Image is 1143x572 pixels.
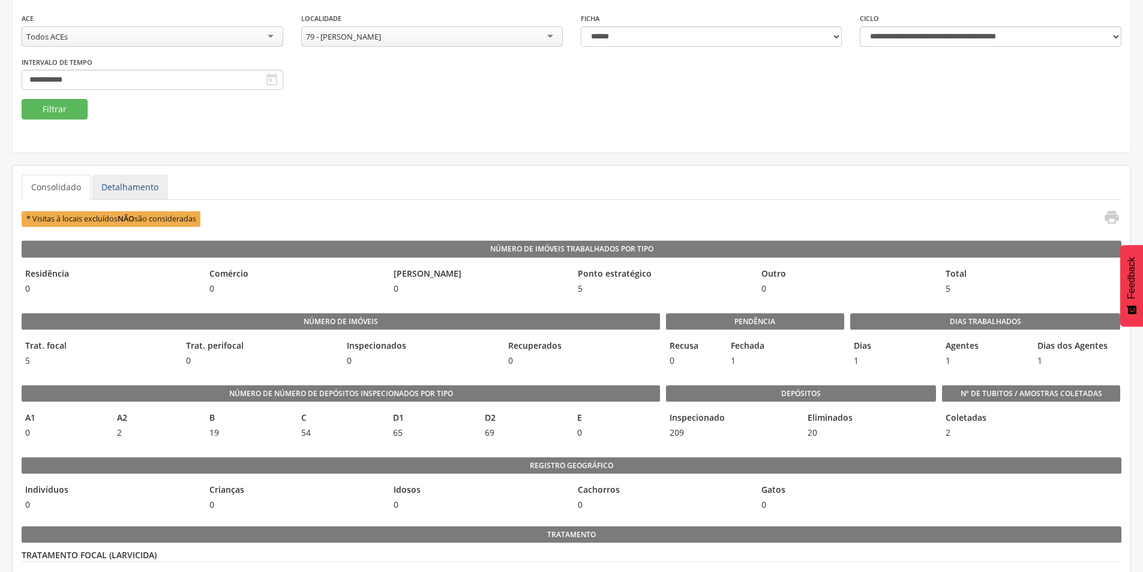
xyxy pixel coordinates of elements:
[942,283,1120,295] span: 5
[113,427,199,439] span: 2
[390,499,568,511] span: 0
[666,385,936,402] legend: Depósitos
[343,340,498,354] legend: Inspecionados
[390,484,568,498] legend: Idosos
[942,268,1120,281] legend: Total
[1096,209,1120,229] a: 
[390,268,568,281] legend: [PERSON_NAME]
[22,484,200,498] legend: Indivíduos
[942,385,1120,402] legend: Nº de Tubitos / Amostras coletadas
[389,412,475,426] legend: D1
[505,340,659,354] legend: Recuperados
[22,355,176,367] span: 5
[390,283,568,295] span: 0
[118,214,134,224] b: NÃO
[26,31,68,42] div: Todos ACEs
[22,175,91,200] a: Consolidado
[22,241,1121,257] legend: Número de Imóveis Trabalhados por Tipo
[22,340,176,354] legend: Trat. focal
[758,499,936,511] span: 0
[206,484,384,498] legend: Crianças
[22,427,107,439] span: 0
[942,340,1028,354] legend: Agentes
[206,283,384,295] span: 0
[22,283,200,295] span: 0
[505,355,659,367] span: 0
[22,313,660,330] legend: Número de imóveis
[22,549,1121,562] legend: TRATAMENTO FOCAL (LARVICIDA)
[804,427,936,439] span: 20
[1103,209,1120,226] i: 
[182,340,337,354] legend: Trat. perifocal
[206,427,292,439] span: 19
[22,14,34,23] label: ACE
[666,412,798,426] legend: Inspecionado
[22,268,200,281] legend: Residência
[389,427,475,439] span: 65
[666,355,721,367] span: 0
[22,99,88,119] button: Filtrar
[206,412,292,426] legend: B
[22,457,1121,474] legend: Registro geográfico
[182,355,337,367] span: 0
[1034,355,1120,367] span: 1
[481,412,567,426] legend: D2
[206,268,384,281] legend: Comércio
[343,355,498,367] span: 0
[860,14,879,23] label: Ciclo
[850,340,936,354] legend: Dias
[22,412,107,426] legend: A1
[942,355,1028,367] span: 1
[574,499,752,511] span: 0
[206,499,384,511] span: 0
[22,499,200,511] span: 0
[22,58,92,67] label: Intervalo de Tempo
[850,355,936,367] span: 1
[1120,245,1143,327] button: Feedback - Mostrar pesquisa
[113,412,199,426] legend: A2
[481,427,567,439] span: 69
[574,268,752,281] legend: Ponto estratégico
[666,427,798,439] span: 209
[581,14,599,23] label: Ficha
[1034,340,1120,354] legend: Dias dos Agentes
[22,211,200,226] span: * Visitas à locais excluídos são consideradas
[942,427,952,439] span: 2
[306,31,381,42] div: 79 - [PERSON_NAME]
[574,412,659,426] legend: E
[758,283,936,295] span: 0
[265,73,279,87] i: 
[22,385,660,402] legend: Número de Número de Depósitos Inspecionados por Tipo
[942,412,952,426] legend: Coletadas
[574,427,659,439] span: 0
[666,340,721,354] legend: Recusa
[666,313,844,330] legend: Pendência
[92,175,168,200] a: Detalhamento
[22,526,1121,543] legend: Tratamento
[574,283,752,295] span: 5
[298,412,383,426] legend: C
[850,313,1120,330] legend: Dias Trabalhados
[758,484,936,498] legend: Gatos
[301,14,341,23] label: Localidade
[574,484,752,498] legend: Cachorros
[727,355,782,367] span: 1
[727,340,782,354] legend: Fechada
[298,427,383,439] span: 54
[758,268,936,281] legend: Outro
[1126,257,1137,299] span: Feedback
[804,412,936,426] legend: Eliminados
